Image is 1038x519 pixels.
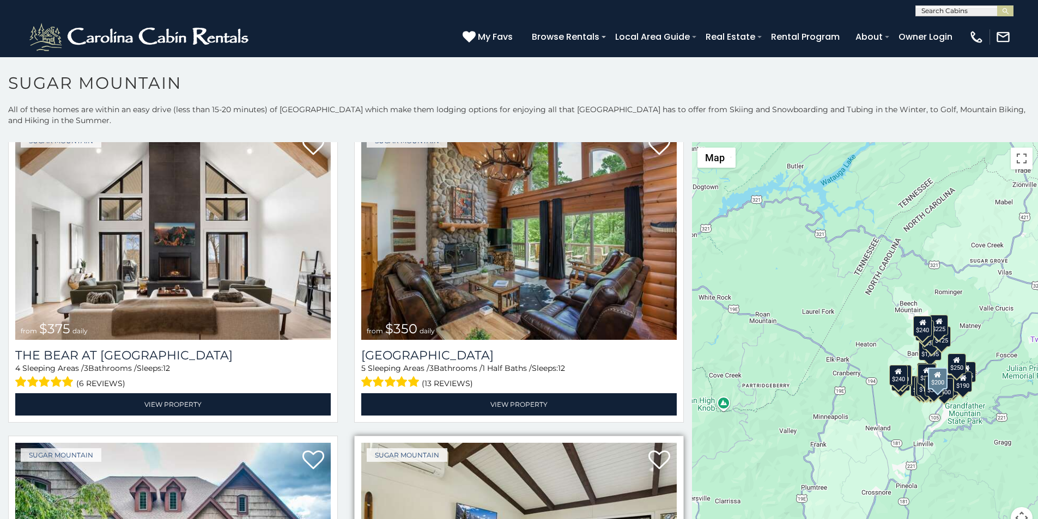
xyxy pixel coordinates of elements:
div: $250 [948,353,966,374]
div: Sleeping Areas / Bathrooms / Sleeps: [361,363,677,390]
img: The Bear At Sugar Mountain [15,129,331,340]
div: $195 [940,375,959,395]
a: Local Area Guide [610,27,695,46]
div: $225 [930,315,949,335]
a: The Bear At Sugar Mountain from $375 daily [15,129,331,340]
img: phone-regular-white.png [969,29,984,45]
span: $350 [385,321,417,337]
div: $125 [932,326,951,347]
span: 3 [429,363,434,373]
a: My Favs [463,30,515,44]
a: Sugar Mountain [21,448,101,462]
img: White-1-2.png [27,21,253,53]
h3: Grouse Moor Lodge [361,348,677,363]
button: Toggle fullscreen view [1011,148,1033,169]
div: $240 [889,365,908,386]
div: $1,095 [919,340,942,361]
a: Add to favorites [648,449,670,472]
div: $300 [918,364,936,384]
div: $175 [916,375,935,396]
div: $200 [928,368,948,389]
span: 3 [84,363,88,373]
span: daily [72,327,88,335]
a: Add to favorites [302,135,324,158]
span: Map [705,152,725,163]
a: View Property [15,393,331,416]
a: [GEOGRAPHIC_DATA] [361,348,677,363]
span: $375 [39,321,70,337]
span: from [21,327,37,335]
div: Sleeping Areas / Bathrooms / Sleeps: [15,363,331,390]
a: The Bear At [GEOGRAPHIC_DATA] [15,348,331,363]
span: 12 [163,363,170,373]
span: from [367,327,383,335]
span: 4 [15,363,20,373]
a: Sugar Mountain [367,448,447,462]
a: Rental Program [766,27,845,46]
span: daily [420,327,435,335]
h3: The Bear At Sugar Mountain [15,348,331,363]
span: 1 Half Baths / [482,363,532,373]
div: $155 [915,376,933,397]
div: $155 [957,362,976,382]
span: 12 [558,363,565,373]
span: 5 [361,363,366,373]
div: $190 [917,363,936,383]
a: View Property [361,393,677,416]
a: About [850,27,888,46]
div: $350 [925,376,944,396]
a: Add to favorites [648,135,670,158]
a: Add to favorites [302,449,324,472]
span: (13 reviews) [422,376,473,390]
a: Browse Rentals [526,27,605,46]
div: $240 [914,316,932,337]
span: My Favs [478,30,513,44]
a: Real Estate [700,27,761,46]
span: (6 reviews) [76,376,125,390]
img: mail-regular-white.png [995,29,1011,45]
a: Grouse Moor Lodge from $350 daily [361,129,677,340]
div: $190 [954,371,973,392]
img: Grouse Moor Lodge [361,129,677,340]
button: Change map style [697,148,736,168]
a: Owner Login [893,27,958,46]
